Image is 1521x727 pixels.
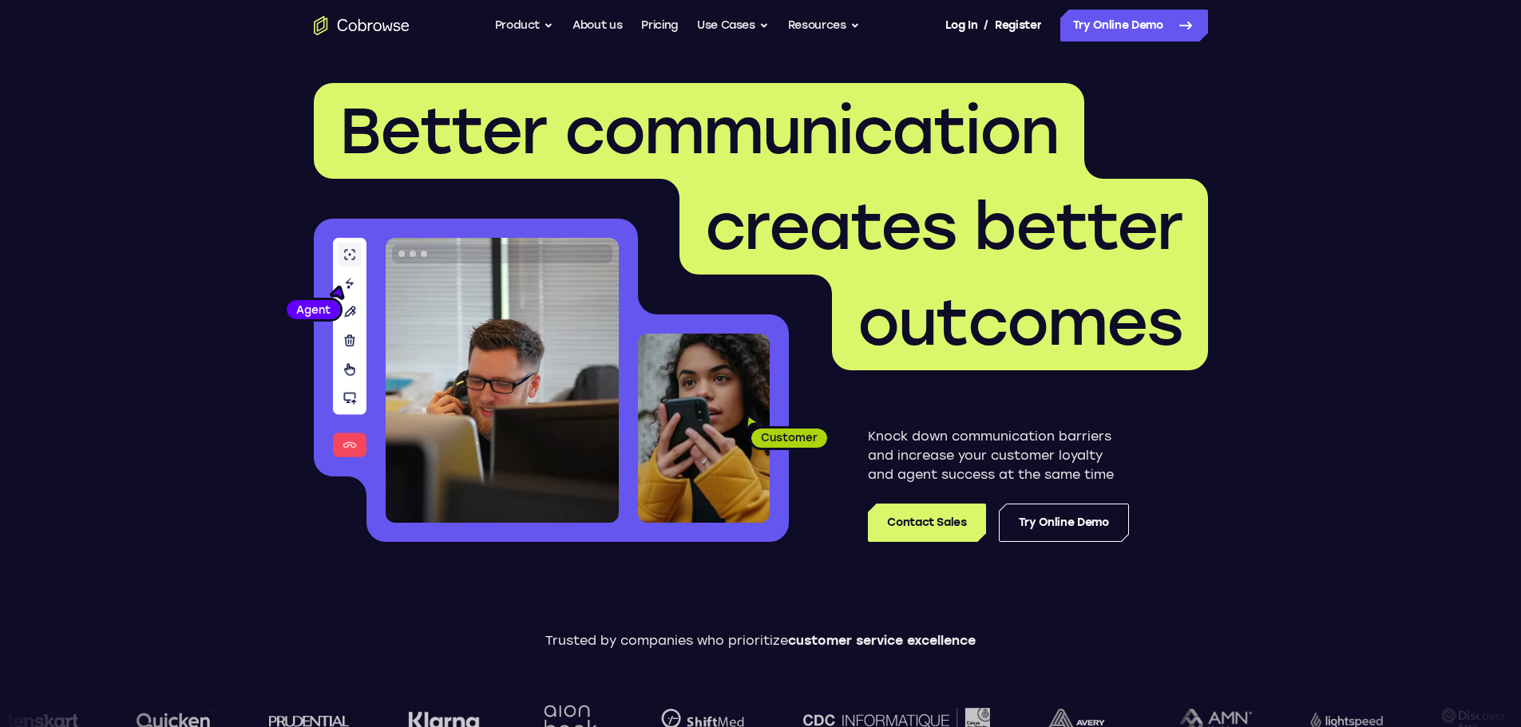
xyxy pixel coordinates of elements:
a: Register [995,10,1041,41]
button: Resources [788,10,860,41]
p: Knock down communication barriers and increase your customer loyalty and agent success at the sam... [868,427,1129,484]
img: prudential [269,714,350,727]
img: A customer support agent talking on the phone [386,238,619,523]
span: Better communication [339,93,1059,169]
span: customer service excellence [788,633,976,648]
a: Try Online Demo [999,504,1129,542]
a: Go to the home page [314,16,410,35]
a: Contact Sales [868,504,985,542]
img: A customer holding their phone [638,334,770,523]
span: / [984,16,988,35]
a: Pricing [641,10,678,41]
span: outcomes [858,284,1182,361]
span: creates better [705,188,1182,265]
a: Try Online Demo [1060,10,1208,41]
a: Log In [945,10,977,41]
button: Use Cases [697,10,769,41]
a: About us [572,10,622,41]
button: Product [495,10,554,41]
